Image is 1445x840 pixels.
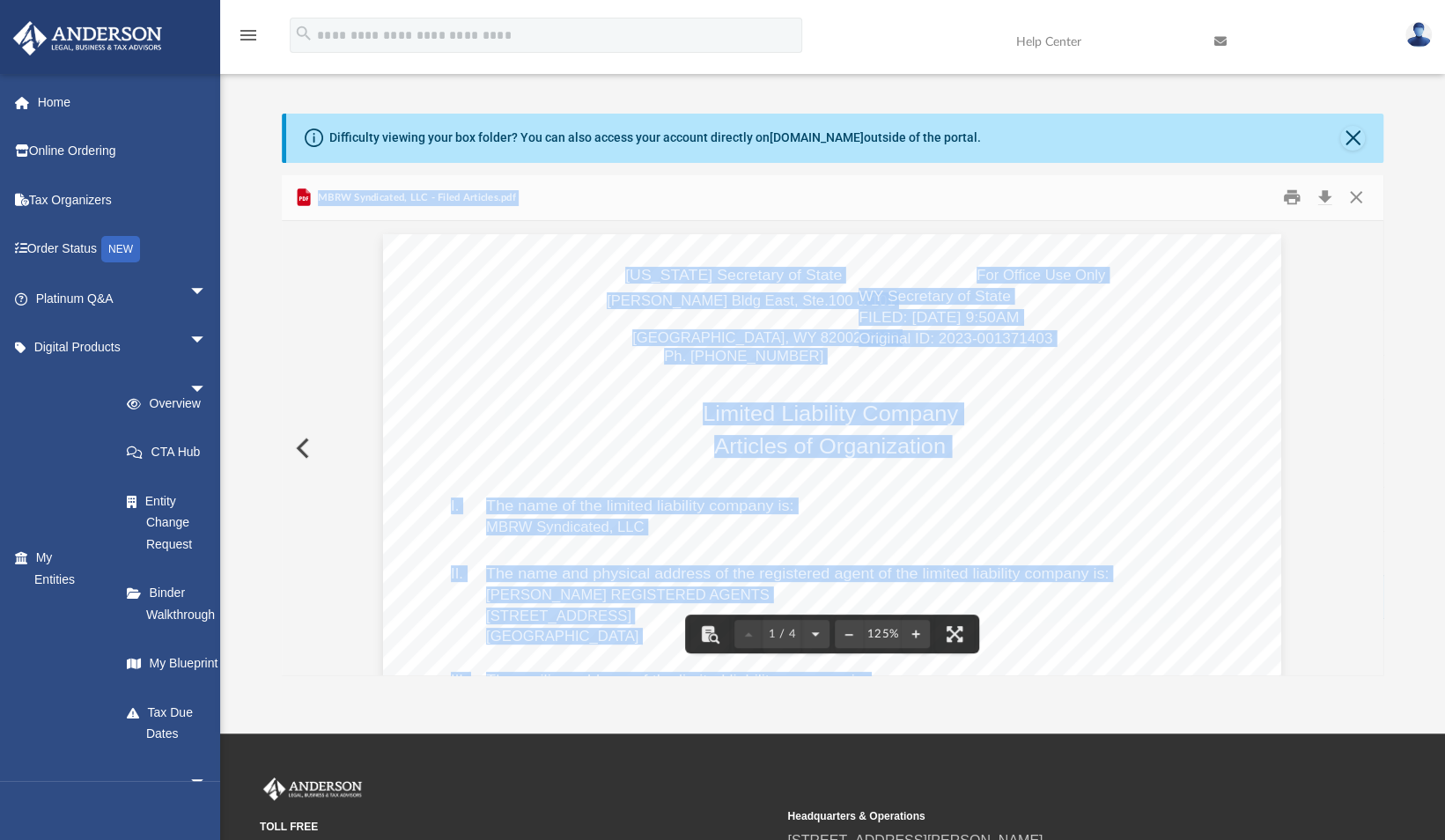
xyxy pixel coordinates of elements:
div: NEW [101,236,140,262]
span: The name and physical address of the registered agent of the limited liability company is: [486,567,1109,582]
button: Next page [801,615,829,653]
span: For Office Use Only [977,269,1105,284]
span: I. [451,499,459,514]
span: II. [451,567,463,582]
img: Anderson Advisors Platinum Portal [8,21,167,55]
a: Binder Walkthrough [109,576,233,632]
div: File preview [282,221,1384,675]
a: Overview [109,386,233,421]
a: My Anderson Team [122,779,267,836]
span: arrow_drop_down [189,372,225,408]
span: The name of the limited liability company is: [486,499,793,514]
a: Order StatusNEW [12,232,191,268]
span: [STREET_ADDRESS] [486,609,631,624]
a: Tax Organizers [12,182,191,217]
a: menu [238,33,259,46]
div: Difficulty viewing your box folder? You can also access your account directly on outside of the p... [329,129,981,147]
a: Tax Due Dates [109,695,233,751]
span: arrow_drop_down [189,323,225,359]
a: My Blueprint [109,646,267,682]
div: Current zoom level [863,629,902,640]
span: [PERSON_NAME] REGISTERED AGENTS [486,588,770,603]
span: [PERSON_NAME] Bldg East, Ste.100 & 101 [607,294,895,309]
a: CTA Hub [109,435,233,470]
small: Headquarters & Operations [787,808,1302,824]
a: Entity Change Request [109,483,233,562]
span: MBRW Syndicated, LLC - Filed Articles.pdf [314,190,516,206]
img: Anderson Advisors Platinum Portal [260,777,365,800]
button: Zoom out [835,615,863,653]
button: Zoom in [902,615,930,653]
span: [US_STATE] Secretary of State [625,269,842,284]
a: My Entitiesarrow_drop_down [12,541,97,597]
button: Close [1340,184,1372,211]
a: Digital Productsarrow_drop_down [12,330,191,365]
a: Help Center [1003,7,1152,77]
span: FILED: [DATE] 9:50AM [859,311,1019,326]
a: Platinum Q&Aarrow_drop_down [12,281,191,316]
span: WY Secretary of State [859,290,1011,305]
button: Enter fullscreen [935,615,974,653]
span: MBRW Syndicated, LLC [486,520,644,535]
img: User Pic [1405,22,1432,48]
span: Articles of Organization [714,437,946,457]
span: The mailing address of the limited liability company is: [486,674,867,689]
span: Original ID: 2023-001371403 [859,332,1052,347]
span: arrow_drop_down [189,274,225,310]
span: [GEOGRAPHIC_DATA], WY 82002-0020 [632,331,899,346]
small: TOLL FREE [260,819,775,835]
span: Limited Liability Company [703,404,958,424]
button: 1 / 4 [763,615,801,653]
span: [GEOGRAPHIC_DATA] [486,630,638,645]
span: 1 / 4 [763,629,801,640]
button: Print [1274,184,1309,211]
button: Toggle findbar [690,615,729,653]
i: search [294,24,313,43]
a: Online Ordering [12,134,191,169]
a: [DOMAIN_NAME] [770,130,864,144]
i: menu [238,25,259,46]
button: Download [1309,184,1341,211]
span: III. [451,674,467,689]
a: Home [12,85,191,120]
div: Document Viewer [282,221,1384,675]
span: arrow_drop_down [189,765,225,801]
div: Preview [282,175,1384,676]
button: Close [1340,126,1365,151]
button: Previous File [282,424,321,473]
span: Ph. [PHONE_NUMBER] [664,350,823,365]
